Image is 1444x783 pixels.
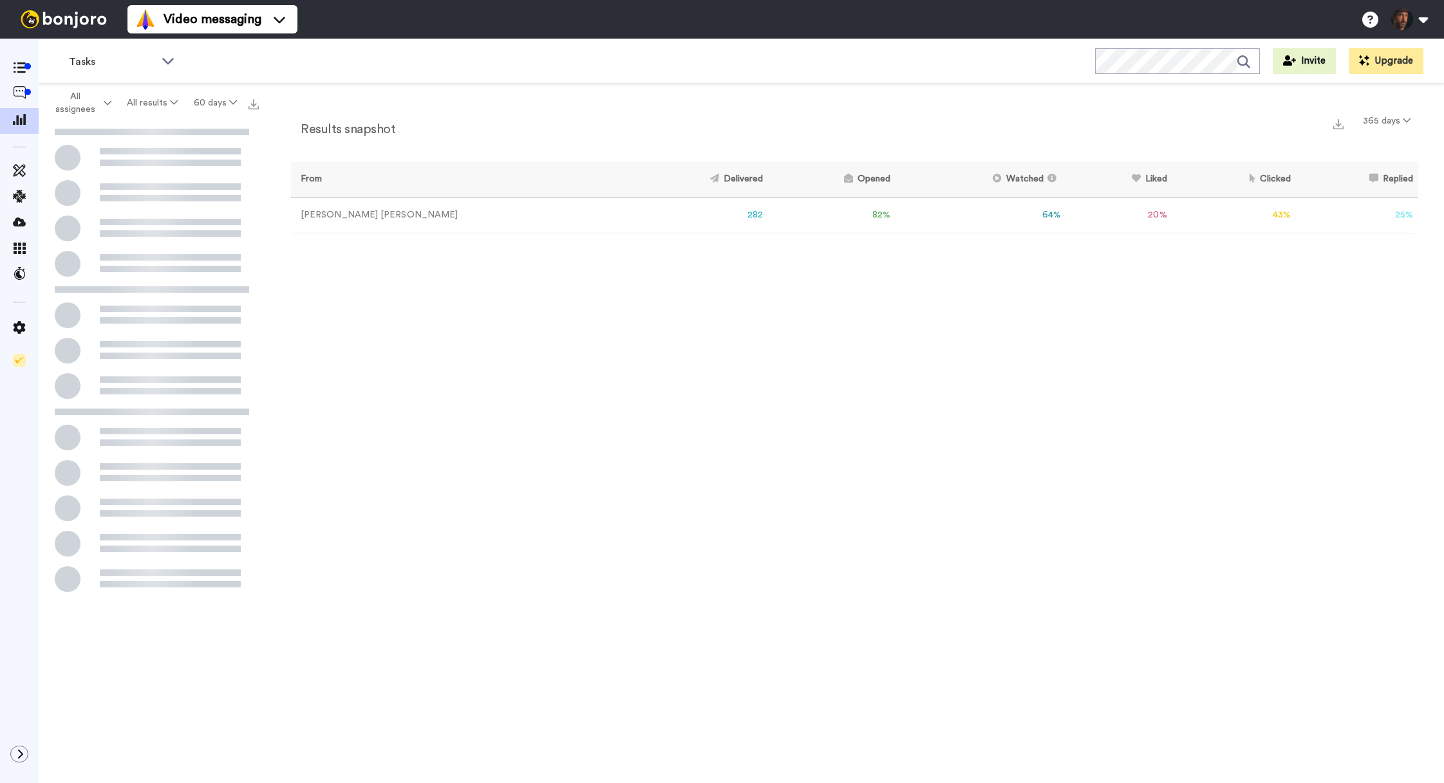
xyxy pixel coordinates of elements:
[768,198,895,233] td: 82 %
[291,122,395,136] h2: Results snapshot
[49,90,101,116] span: All assignees
[895,162,1066,198] th: Watched
[1296,198,1418,233] td: 25 %
[1349,48,1423,74] button: Upgrade
[119,91,185,115] button: All results
[895,198,1066,233] td: 64 %
[628,198,769,233] td: 282
[1355,109,1418,133] button: 365 days
[1333,119,1344,129] img: export.svg
[291,198,628,233] td: [PERSON_NAME] [PERSON_NAME]
[1296,162,1418,198] th: Replied
[1273,48,1336,74] button: Invite
[245,93,263,113] button: Export all results that match these filters now.
[1172,162,1296,198] th: Clicked
[1329,114,1347,133] button: Export a summary of each team member’s results that match this filter now.
[186,91,245,115] button: 60 days
[69,54,155,69] span: Tasks
[1172,198,1296,233] td: 43 %
[1066,162,1172,198] th: Liked
[768,162,895,198] th: Opened
[291,162,628,198] th: From
[248,99,259,109] img: export.svg
[135,9,156,30] img: vm-color.svg
[15,10,112,28] img: bj-logo-header-white.svg
[41,85,119,121] button: All assignees
[13,354,26,367] img: Checklist.svg
[1066,198,1172,233] td: 20 %
[628,162,769,198] th: Delivered
[164,10,261,28] span: Video messaging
